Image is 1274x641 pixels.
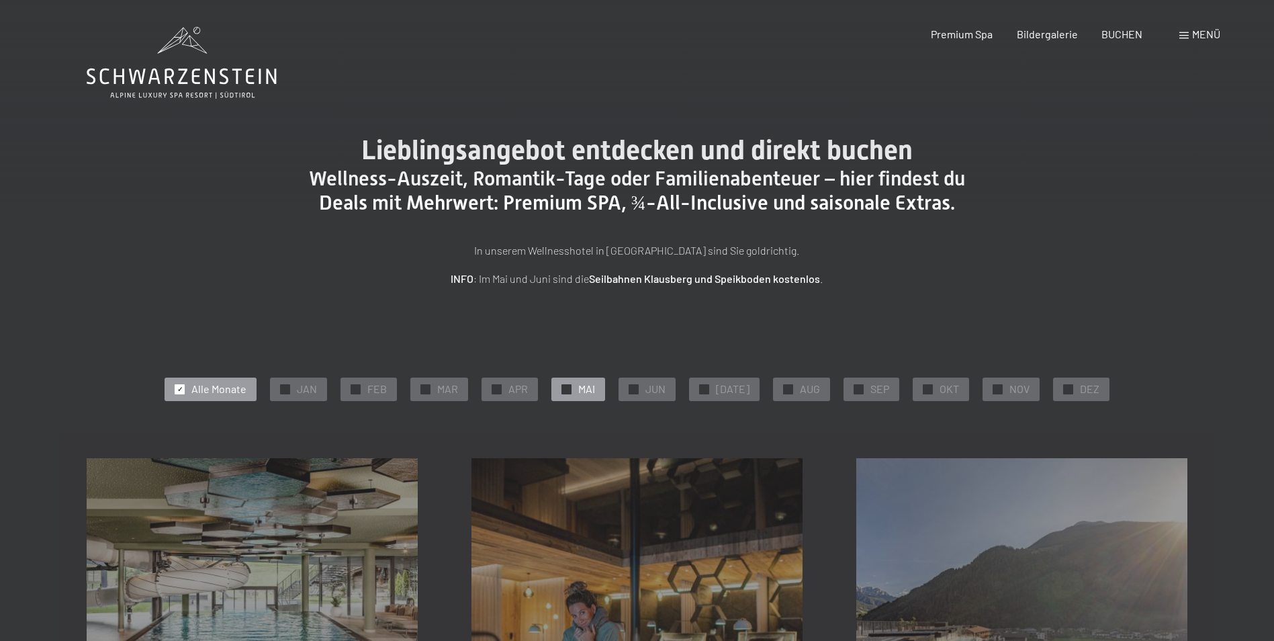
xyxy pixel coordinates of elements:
span: APR [508,382,528,396]
span: MAI [578,382,595,396]
span: Lieblingsangebot entdecken und direkt buchen [361,134,913,166]
span: ✓ [283,384,288,394]
span: SEP [870,382,889,396]
span: JAN [297,382,317,396]
span: ✓ [925,384,931,394]
span: ✓ [856,384,862,394]
p: : Im Mai und Juni sind die . [302,270,973,288]
span: MAR [437,382,458,396]
p: In unserem Wellnesshotel in [GEOGRAPHIC_DATA] sind Sie goldrichtig. [302,242,973,259]
span: ✓ [631,384,637,394]
span: ✓ [702,384,707,394]
span: Wellness-Auszeit, Romantik-Tage oder Familienabenteuer – hier findest du Deals mit Mehrwert: Prem... [309,167,965,214]
span: FEB [367,382,387,396]
a: Premium Spa [931,28,993,40]
span: Menü [1192,28,1220,40]
span: ✓ [1066,384,1071,394]
span: ✓ [353,384,359,394]
span: DEZ [1080,382,1099,396]
span: AUG [800,382,820,396]
strong: INFO [451,272,473,285]
span: ✓ [995,384,1001,394]
span: JUN [645,382,666,396]
span: ✓ [786,384,791,394]
a: Bildergalerie [1017,28,1078,40]
span: ✓ [564,384,570,394]
span: Alle Monate [191,382,246,396]
span: ✓ [423,384,428,394]
a: BUCHEN [1101,28,1142,40]
strong: Seilbahnen Klausberg und Speikboden kostenlos [589,272,820,285]
span: OKT [940,382,959,396]
span: ✓ [494,384,500,394]
span: ✓ [177,384,183,394]
span: [DATE] [716,382,749,396]
span: NOV [1009,382,1030,396]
